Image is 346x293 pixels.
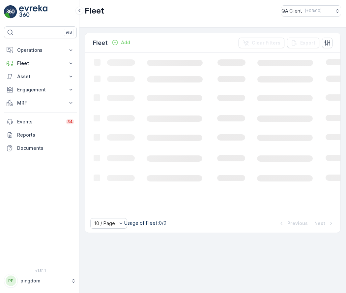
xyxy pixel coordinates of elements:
[281,5,341,16] button: QA Client(+03:00)
[17,73,64,80] p: Asset
[4,83,77,96] button: Engagement
[4,5,17,18] img: logo
[19,5,47,18] img: logo_light-DOdMpM7g.png
[4,269,77,273] span: v 1.51.1
[4,142,77,155] a: Documents
[287,38,319,48] button: Export
[281,8,302,14] p: QA Client
[124,220,166,226] p: Usage of Fleet : 0/0
[305,8,322,14] p: ( +03:00 )
[4,115,77,128] a: Events34
[300,40,315,46] p: Export
[4,274,77,288] button: PPpingdom
[6,276,16,286] div: PP
[85,6,104,16] p: Fleet
[20,277,68,284] p: pingdom
[287,220,308,227] p: Previous
[109,39,133,47] button: Add
[17,100,64,106] p: MRF
[66,30,72,35] p: ⌘B
[17,118,62,125] p: Events
[93,38,108,48] p: Fleet
[17,145,74,151] p: Documents
[239,38,284,48] button: Clear Filters
[4,57,77,70] button: Fleet
[314,220,325,227] p: Next
[17,47,64,53] p: Operations
[4,96,77,110] button: MRF
[17,60,64,67] p: Fleet
[17,86,64,93] p: Engagement
[277,219,308,227] button: Previous
[17,132,74,138] p: Reports
[121,39,130,46] p: Add
[4,70,77,83] button: Asset
[4,44,77,57] button: Operations
[252,40,280,46] p: Clear Filters
[4,128,77,142] a: Reports
[314,219,335,227] button: Next
[67,119,73,124] p: 34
